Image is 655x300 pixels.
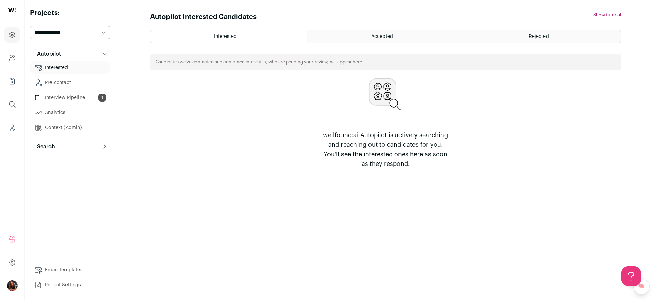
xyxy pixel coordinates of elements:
a: Project Settings [30,278,110,292]
p: wellfound:ai Autopilot is actively searching and reaching out to candidates for you. You'll see t... [320,130,451,169]
a: Accepted [307,30,464,43]
a: Company Lists [4,73,20,89]
button: Show tutorial [593,12,621,18]
h1: Autopilot Interested Candidates [150,12,257,22]
a: Pre-contact [30,76,110,89]
p: Candidates we’ve contacted and confirmed interest in, who are pending your review, will appear here. [156,59,363,65]
a: Interview Pipeline1 [30,91,110,104]
a: Leads (Backoffice) [4,119,20,136]
h2: Projects: [30,8,110,18]
a: Company and ATS Settings [4,50,20,66]
a: Projects [4,27,20,43]
a: Context (Admin) [30,121,110,134]
a: Email Templates [30,263,110,277]
iframe: Help Scout Beacon - Open [621,266,641,286]
a: Interested [30,61,110,74]
span: 1 [98,94,106,102]
span: Interested [214,34,237,39]
p: Autopilot [33,50,61,58]
a: Analytics [30,106,110,119]
img: wellfound-shorthand-0d5821cbd27db2630d0214b213865d53afaa358527fdda9d0ea32b1df1b89c2c.svg [8,8,16,12]
a: Rejected [464,30,621,43]
img: 13968079-medium_jpg [7,280,18,291]
a: 🧠 [633,278,650,295]
button: Search [30,140,110,154]
span: Accepted [371,34,393,39]
button: Autopilot [30,47,110,61]
p: Search [33,143,55,151]
span: Rejected [529,34,549,39]
button: Open dropdown [7,280,18,291]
